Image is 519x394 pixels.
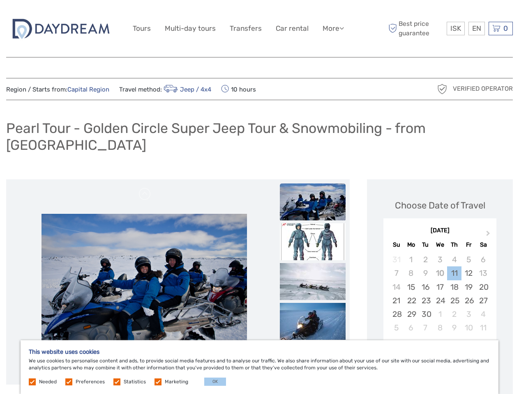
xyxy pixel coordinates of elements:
div: Choose Sunday, September 28th, 2025 [389,307,404,321]
a: Transfers [230,23,262,34]
div: Choose Thursday, September 11th, 2025 [447,266,461,280]
div: Choose Monday, September 29th, 2025 [404,307,418,321]
div: Choose Thursday, October 9th, 2025 [447,321,461,334]
div: Mo [404,239,418,250]
div: Not available Friday, September 5th, 2025 [461,253,476,266]
button: Open LiveChat chat widget [95,13,104,23]
div: Not available Tuesday, September 9th, 2025 [418,266,433,280]
div: Not available Wednesday, September 10th, 2025 [433,266,447,280]
div: Sa [476,239,490,250]
div: Not available Monday, September 8th, 2025 [404,266,418,280]
div: Choose Tuesday, September 30th, 2025 [418,307,433,321]
div: Choose Saturday, October 11th, 2025 [476,321,490,334]
div: Choose Monday, September 15th, 2025 [404,280,418,294]
div: We [433,239,447,250]
div: Choose Thursday, October 2nd, 2025 [447,307,461,321]
img: b17046e268724dbf952013196d8752c7_slider_thumbnail.jpeg [280,303,346,340]
div: Choose Wednesday, October 8th, 2025 [433,321,447,334]
img: 8c871eccc91c46f09d5cf47ccbf753a9_slider_thumbnail.jpeg [280,223,346,260]
div: Not available Sunday, September 14th, 2025 [389,280,404,294]
div: [DATE] [383,227,496,235]
span: ISK [450,24,461,32]
div: Choose Date of Travel [395,199,485,212]
div: Not available Thursday, September 4th, 2025 [447,253,461,266]
img: 2722-c67f3ee1-da3f-448a-ae30-a82a1b1ec634_logo_big.jpg [6,15,115,42]
div: Not available Saturday, September 13th, 2025 [476,266,490,280]
img: 6f92886cdbd84647accd9087a435d263_slider_thumbnail.jpeg [280,263,346,300]
button: Next Month [482,229,496,242]
img: verified_operator_grey_128.png [436,82,449,96]
div: Choose Tuesday, September 16th, 2025 [418,280,433,294]
div: Choose Friday, September 26th, 2025 [461,294,476,307]
div: Not available Saturday, September 6th, 2025 [476,253,490,266]
div: Tu [418,239,433,250]
div: Su [389,239,404,250]
span: Region / Starts from: [6,85,109,94]
div: We use cookies to personalise content and ads, to provide social media features and to analyse ou... [21,340,498,394]
div: Choose Tuesday, September 23rd, 2025 [418,294,433,307]
img: beb7156f110246c398c407fde2ae5fce_main_slider.jpg [42,214,247,350]
label: Statistics [124,378,146,385]
div: Choose Wednesday, October 1st, 2025 [433,307,447,321]
a: Jeep / 4x4 [162,86,211,93]
a: Multi-day tours [165,23,216,34]
div: Not available Wednesday, September 3rd, 2025 [433,253,447,266]
div: Choose Friday, October 3rd, 2025 [461,307,476,321]
span: 10 hours [221,83,256,95]
div: Choose Friday, September 19th, 2025 [461,280,476,294]
div: Not available Tuesday, September 2nd, 2025 [418,253,433,266]
h1: Pearl Tour - Golden Circle Super Jeep Tour & Snowmobiling - from [GEOGRAPHIC_DATA] [6,120,513,153]
div: Choose Sunday, October 5th, 2025 [389,321,404,334]
div: Choose Tuesday, October 7th, 2025 [418,321,433,334]
div: Choose Friday, September 12th, 2025 [461,266,476,280]
div: Choose Wednesday, September 24th, 2025 [433,294,447,307]
div: Choose Monday, September 22nd, 2025 [404,294,418,307]
span: 0 [502,24,509,32]
div: Choose Saturday, September 20th, 2025 [476,280,490,294]
a: Capital Region [67,86,109,93]
a: Tours [133,23,151,34]
div: Choose Sunday, September 21st, 2025 [389,294,404,307]
div: Not available Sunday, September 7th, 2025 [389,266,404,280]
div: EN [468,22,485,35]
div: Fr [461,239,476,250]
div: Not available Monday, September 1st, 2025 [404,253,418,266]
h5: This website uses cookies [29,348,490,355]
a: Car rental [276,23,309,34]
p: We're away right now. Please check back later! [12,14,93,21]
label: Needed [39,378,57,385]
div: month 2025-09 [386,253,494,334]
div: Choose Saturday, October 4th, 2025 [476,307,490,321]
div: Choose Monday, October 6th, 2025 [404,321,418,334]
div: Choose Saturday, September 27th, 2025 [476,294,490,307]
span: Verified Operator [453,85,513,93]
label: Marketing [165,378,188,385]
div: Not available Sunday, August 31st, 2025 [389,253,404,266]
a: More [323,23,344,34]
div: Choose Thursday, September 25th, 2025 [447,294,461,307]
span: Best price guarantee [386,19,445,37]
div: Choose Friday, October 10th, 2025 [461,321,476,334]
img: beb7156f110246c398c407fde2ae5fce_slider_thumbnail.jpg [280,183,346,220]
span: Travel method: [119,83,211,95]
div: Choose Wednesday, September 17th, 2025 [433,280,447,294]
button: OK [204,378,226,386]
div: Choose Thursday, September 18th, 2025 [447,280,461,294]
div: Th [447,239,461,250]
label: Preferences [76,378,105,385]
